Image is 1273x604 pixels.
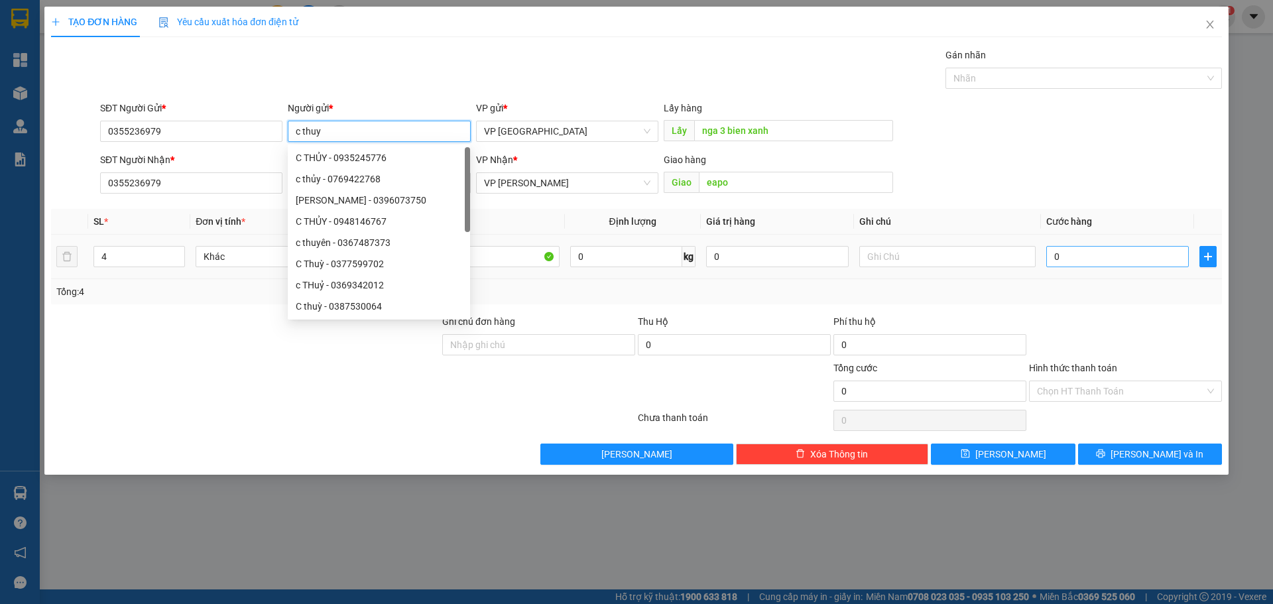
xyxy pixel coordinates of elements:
span: Thu Hộ [638,316,668,327]
div: [PERSON_NAME] - 0396073750 [296,193,462,208]
div: c thuyên - 0367487373 [296,235,462,250]
span: VP Nhận [476,154,513,165]
span: save [961,449,970,459]
span: Đơn vị tính [196,216,245,227]
button: plus [1199,246,1217,267]
div: SĐT Người Nhận [100,152,282,167]
div: Phí thu hộ [833,314,1026,334]
div: C thuỳ - 0387530064 [296,299,462,314]
span: Lấy [664,120,694,141]
div: Người gửi [288,101,470,115]
span: Định lượng [609,216,656,227]
div: C THỦY - 0948146767 [296,214,462,229]
input: VD: Bàn, Ghế [383,246,559,267]
div: ngọc thúy - 0396073750 [288,190,470,211]
input: Ghi Chú [859,246,1036,267]
div: C Thuỳ - 0377599702 [288,253,470,274]
button: save[PERSON_NAME] [931,444,1075,465]
span: Giao hàng [664,154,706,165]
input: Ghi chú đơn hàng [442,334,635,355]
span: TẠO ĐƠN HÀNG [51,17,137,27]
input: 0 [706,246,849,267]
span: [PERSON_NAME] và In [1111,447,1203,461]
th: Ghi chú [854,209,1041,235]
span: Tổng cước [833,363,877,373]
div: Tổng: 4 [56,284,491,299]
span: Giao [664,172,699,193]
div: c thủy - 0769422768 [288,168,470,190]
button: deleteXóa Thông tin [736,444,929,465]
button: [PERSON_NAME] [540,444,733,465]
label: Ghi chú đơn hàng [442,316,515,327]
label: Hình thức thanh toán [1029,363,1117,373]
div: c thuyên - 0367487373 [288,232,470,253]
span: plus [1200,251,1216,262]
span: close [1205,19,1215,30]
span: Cước hàng [1046,216,1092,227]
div: VP gửi [476,101,658,115]
div: C THỦY - 0948146767 [288,211,470,232]
div: SĐT Người Gửi [100,101,282,115]
span: plus [51,17,60,27]
span: VP Nam Dong [484,173,650,193]
div: c thủy - 0769422768 [296,172,462,186]
input: Dọc đường [699,172,893,193]
div: C thuỳ - 0387530064 [288,296,470,317]
span: kg [682,246,696,267]
button: printer[PERSON_NAME] và In [1078,444,1222,465]
input: Dọc đường [694,120,893,141]
div: Chưa thanh toán [636,410,832,434]
button: delete [56,246,78,267]
span: VP Sài Gòn [484,121,650,141]
span: [PERSON_NAME] [975,447,1046,461]
label: Gán nhãn [945,50,986,60]
span: delete [796,449,805,459]
div: c THuỷ - 0369342012 [296,278,462,292]
span: printer [1096,449,1105,459]
span: SL [93,216,104,227]
span: Yêu cầu xuất hóa đơn điện tử [158,17,298,27]
span: Xóa Thông tin [810,447,868,461]
div: C Thuỳ - 0377599702 [296,257,462,271]
button: Close [1191,7,1229,44]
div: c THuỷ - 0369342012 [288,274,470,296]
span: Giá trị hàng [706,216,755,227]
img: icon [158,17,169,28]
span: Khác [204,247,364,267]
div: C THỦY - 0935245776 [296,151,462,165]
span: Lấy hàng [664,103,702,113]
div: C THỦY - 0935245776 [288,147,470,168]
span: [PERSON_NAME] [601,447,672,461]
